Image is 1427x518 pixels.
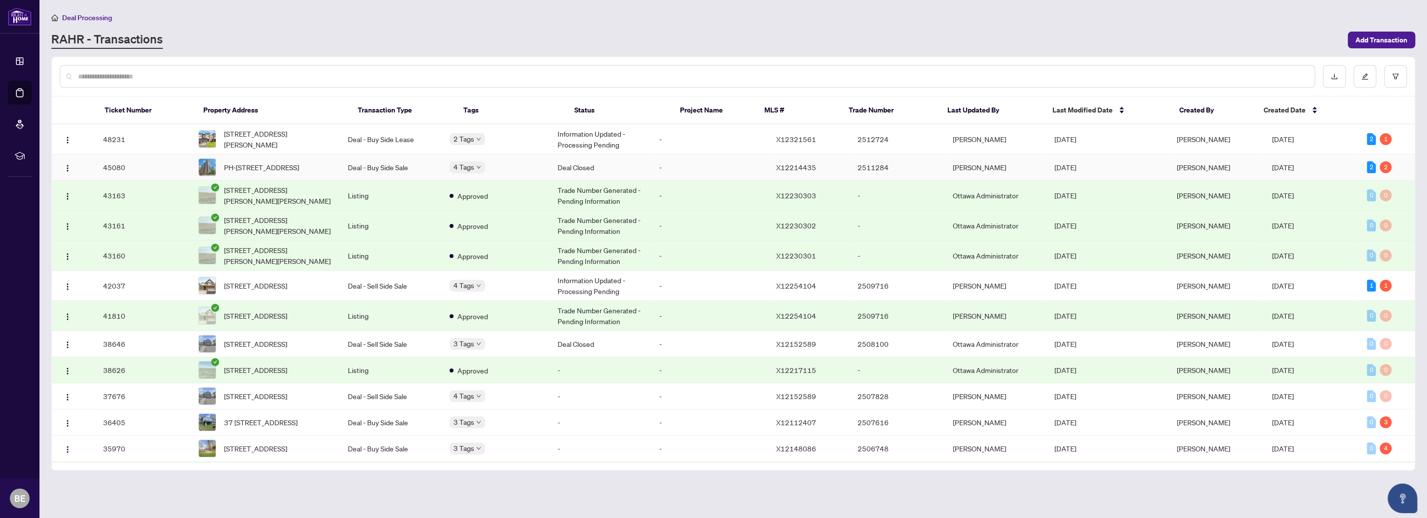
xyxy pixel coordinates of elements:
[1380,338,1391,350] div: 0
[64,192,72,200] img: Logo
[60,308,75,324] button: Logo
[1272,135,1293,144] span: [DATE]
[60,278,75,294] button: Logo
[60,131,75,147] button: Logo
[339,357,441,383] td: Listing
[224,310,287,321] span: [STREET_ADDRESS]
[476,341,481,346] span: down
[199,131,216,148] img: thumbnail-img
[1272,251,1293,260] span: [DATE]
[476,165,481,170] span: down
[1177,135,1230,144] span: [PERSON_NAME]
[1054,418,1076,427] span: [DATE]
[1367,189,1376,201] div: 0
[453,161,474,173] span: 4 Tags
[776,392,816,401] span: X12152589
[945,357,1047,383] td: Ottawa Administrator
[1054,444,1076,453] span: [DATE]
[339,181,441,211] td: Listing
[95,301,190,331] td: 41810
[1052,105,1113,115] span: Last Modified Date
[211,184,219,191] span: check-circle
[1177,418,1230,427] span: [PERSON_NAME]
[776,163,816,172] span: X12214435
[756,97,841,124] th: MLS #
[776,444,816,453] span: X12148086
[339,409,441,436] td: Deal - Buy Side Sale
[195,97,350,124] th: Property Address
[1177,163,1230,172] span: [PERSON_NAME]
[476,283,481,288] span: down
[60,388,75,404] button: Logo
[339,211,441,241] td: Listing
[1367,161,1376,173] div: 2
[1380,133,1391,145] div: 1
[453,133,474,145] span: 2 Tags
[1177,251,1230,260] span: [PERSON_NAME]
[945,383,1047,409] td: [PERSON_NAME]
[651,124,768,154] td: -
[651,331,768,357] td: -
[1380,443,1391,454] div: 4
[199,440,216,457] img: thumbnail-img
[199,217,216,234] img: thumbnail-img
[850,383,945,409] td: 2507828
[776,311,816,320] span: X12254104
[1054,251,1076,260] span: [DATE]
[1177,339,1230,348] span: [PERSON_NAME]
[64,445,72,453] img: Logo
[95,271,190,301] td: 42037
[97,97,195,124] th: Ticket Number
[199,388,216,405] img: thumbnail-img
[1054,163,1076,172] span: [DATE]
[60,159,75,175] button: Logo
[651,271,768,301] td: -
[850,331,945,357] td: 2508100
[550,154,651,181] td: Deal Closed
[1272,418,1293,427] span: [DATE]
[339,241,441,271] td: Listing
[211,214,219,222] span: check-circle
[1367,310,1376,322] div: 0
[199,362,216,378] img: thumbnail-img
[651,301,768,331] td: -
[850,409,945,436] td: 2507616
[1348,32,1415,48] button: Add Transaction
[945,271,1047,301] td: [PERSON_NAME]
[841,97,939,124] th: Trade Number
[945,154,1047,181] td: [PERSON_NAME]
[224,280,287,291] span: [STREET_ADDRESS]
[651,181,768,211] td: -
[224,338,287,349] span: [STREET_ADDRESS]
[476,137,481,142] span: down
[64,341,72,349] img: Logo
[339,271,441,301] td: Deal - Sell Side Sale
[350,97,455,124] th: Transaction Type
[476,420,481,425] span: down
[339,301,441,331] td: Listing
[95,124,190,154] td: 48231
[1367,133,1376,145] div: 2
[8,7,32,26] img: logo
[64,253,72,260] img: Logo
[776,251,816,260] span: X12230301
[651,211,768,241] td: -
[945,211,1047,241] td: Ottawa Administrator
[1272,366,1293,374] span: [DATE]
[550,436,651,462] td: -
[850,436,945,462] td: 2506748
[64,222,72,230] img: Logo
[850,301,945,331] td: 2509716
[199,307,216,324] img: thumbnail-img
[64,393,72,401] img: Logo
[566,97,672,124] th: Status
[850,357,945,383] td: -
[1367,443,1376,454] div: 0
[550,331,651,357] td: Deal Closed
[1272,281,1293,290] span: [DATE]
[1177,392,1230,401] span: [PERSON_NAME]
[457,190,488,201] span: Approved
[651,154,768,181] td: -
[224,443,287,454] span: [STREET_ADDRESS]
[95,211,190,241] td: 43161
